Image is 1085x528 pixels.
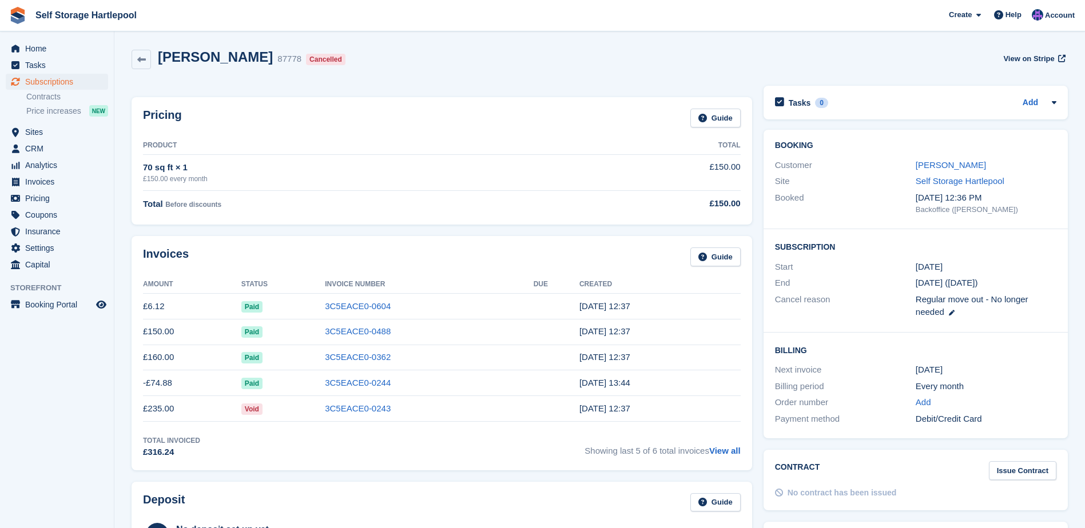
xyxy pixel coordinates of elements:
[916,363,1056,377] div: [DATE]
[241,403,263,415] span: Void
[916,191,1056,205] div: [DATE] 12:36 PM
[916,278,978,287] span: [DATE] ([DATE])
[9,7,26,24] img: stora-icon-8386f47178a22dfd0bd8f6a31ec36ba5ce8667c1dd55bd0f319d3a0aa187defe.svg
[690,109,741,127] a: Guide
[25,207,94,223] span: Coupons
[6,174,108,190] a: menu
[25,257,94,273] span: Capital
[1023,97,1038,110] a: Add
[143,435,200,446] div: Total Invoiced
[143,161,571,174] div: 70 sq ft × 1
[25,141,94,157] span: CRM
[775,277,916,290] div: End
[26,105,108,117] a: Price increases NEW
[6,57,108,73] a: menu
[325,352,391,362] a: 3C5EACE0-0362
[143,370,241,396] td: -£74.88
[6,297,108,313] a: menu
[579,275,741,294] th: Created
[1005,9,1022,21] span: Help
[241,301,263,313] span: Paid
[916,380,1056,393] div: Every month
[6,141,108,157] a: menu
[916,413,1056,426] div: Debit/Credit Card
[25,190,94,206] span: Pricing
[325,378,391,387] a: 3C5EACE0-0244
[690,247,741,266] a: Guide
[143,109,182,127] h2: Pricing
[143,446,200,459] div: £316.24
[916,294,1028,317] span: Regular move out - No longer needed
[775,363,916,377] div: Next invoice
[999,49,1068,68] a: View on Stripe
[534,275,579,294] th: Due
[325,275,534,294] th: Invoice Number
[143,247,189,266] h2: Invoices
[1003,53,1054,65] span: View on Stripe
[143,396,241,422] td: £235.00
[25,297,94,313] span: Booking Portal
[165,201,221,209] span: Before discounts
[775,241,1056,252] h2: Subscription
[143,294,241,319] td: £6.12
[789,98,811,108] h2: Tasks
[31,6,141,25] a: Self Storage Hartlepool
[25,41,94,57] span: Home
[916,204,1056,215] div: Backoffice ([PERSON_NAME])
[241,352,263,363] span: Paid
[158,49,273,65] h2: [PERSON_NAME]
[325,301,391,311] a: 3C5EACE0-0604
[775,175,916,188] div: Site
[143,275,241,294] th: Amount
[25,240,94,256] span: Settings
[25,157,94,173] span: Analytics
[6,240,108,256] a: menu
[6,41,108,57] a: menu
[949,9,972,21] span: Create
[579,403,630,413] time: 2025-06-27 11:37:02 UTC
[788,487,897,499] div: No contract has been issued
[241,275,325,294] th: Status
[585,435,740,459] span: Showing last 5 of 6 total invoices
[989,461,1056,480] a: Issue Contract
[775,344,1056,355] h2: Billing
[6,223,108,239] a: menu
[775,461,820,480] h2: Contract
[6,207,108,223] a: menu
[10,282,114,294] span: Storefront
[1045,10,1075,21] span: Account
[26,106,81,117] span: Price increases
[94,298,108,311] a: Preview store
[143,319,241,345] td: £150.00
[143,345,241,370] td: £160.00
[775,293,916,319] div: Cancel reason
[241,378,263,389] span: Paid
[775,191,916,215] div: Booked
[571,137,741,155] th: Total
[916,396,931,409] a: Add
[579,326,630,336] time: 2025-08-27 11:37:21 UTC
[571,197,741,210] div: £150.00
[6,190,108,206] a: menu
[306,54,345,65] div: Cancelled
[916,261,943,274] time: 2025-05-27 00:00:00 UTC
[6,74,108,90] a: menu
[709,446,741,455] a: View all
[325,326,391,336] a: 3C5EACE0-0488
[241,326,263,338] span: Paid
[690,493,741,512] a: Guide
[6,124,108,140] a: menu
[916,160,986,170] a: [PERSON_NAME]
[25,223,94,239] span: Insurance
[25,74,94,90] span: Subscriptions
[25,124,94,140] span: Sites
[579,352,630,362] time: 2025-07-27 11:37:20 UTC
[143,199,163,209] span: Total
[775,380,916,393] div: Billing period
[89,105,108,117] div: NEW
[1032,9,1043,21] img: Sean Wood
[916,176,1004,186] a: Self Storage Hartlepool
[143,493,185,512] h2: Deposit
[143,137,571,155] th: Product
[25,57,94,73] span: Tasks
